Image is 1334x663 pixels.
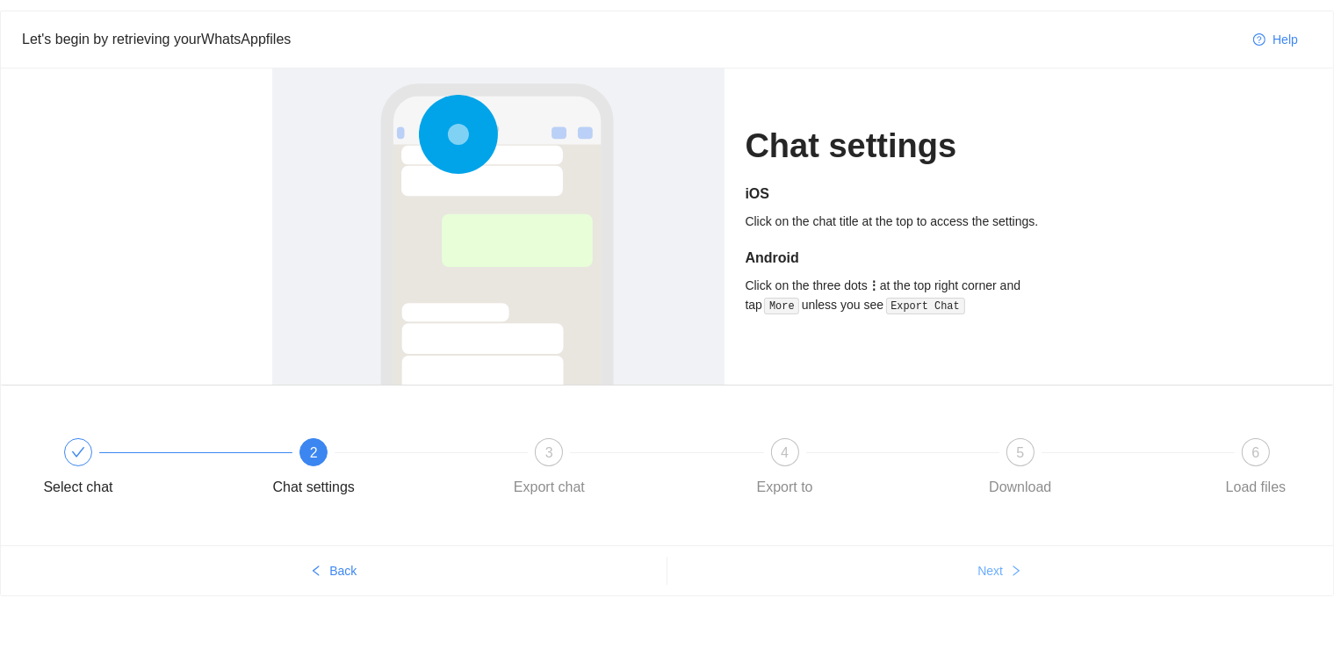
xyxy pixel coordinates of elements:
[977,561,1003,580] span: Next
[27,438,263,501] div: Select chat
[757,473,813,501] div: Export to
[746,126,1063,167] h1: Chat settings
[1226,473,1287,501] div: Load files
[1010,565,1022,579] span: right
[545,445,553,460] span: 3
[1273,30,1298,49] span: Help
[514,473,585,501] div: Export chat
[1239,25,1312,54] button: question-circleHelp
[43,473,112,501] div: Select chat
[868,278,880,292] b: ⋮
[1253,33,1265,47] span: question-circle
[764,298,799,315] code: More
[310,445,318,460] span: 2
[1252,445,1260,460] span: 6
[263,438,498,501] div: 2Chat settings
[71,445,85,459] span: check
[970,438,1205,501] div: 5Download
[734,438,970,501] div: 4Export to
[273,473,355,501] div: Chat settings
[310,565,322,579] span: left
[746,276,1063,315] div: Click on the three dots at the top right corner and tap unless you see
[1,557,667,585] button: leftBack
[1205,438,1307,501] div: 6Load files
[498,438,733,501] div: 3Export chat
[886,298,965,315] code: Export Chat
[329,561,357,580] span: Back
[746,212,1063,231] div: Click on the chat title at the top to access the settings.
[746,248,1063,269] h5: Android
[746,184,1063,205] h5: iOS
[989,473,1051,501] div: Download
[22,28,1239,50] div: Let's begin by retrieving your WhatsApp files
[667,557,1334,585] button: Nextright
[1016,445,1024,460] span: 5
[781,445,789,460] span: 4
